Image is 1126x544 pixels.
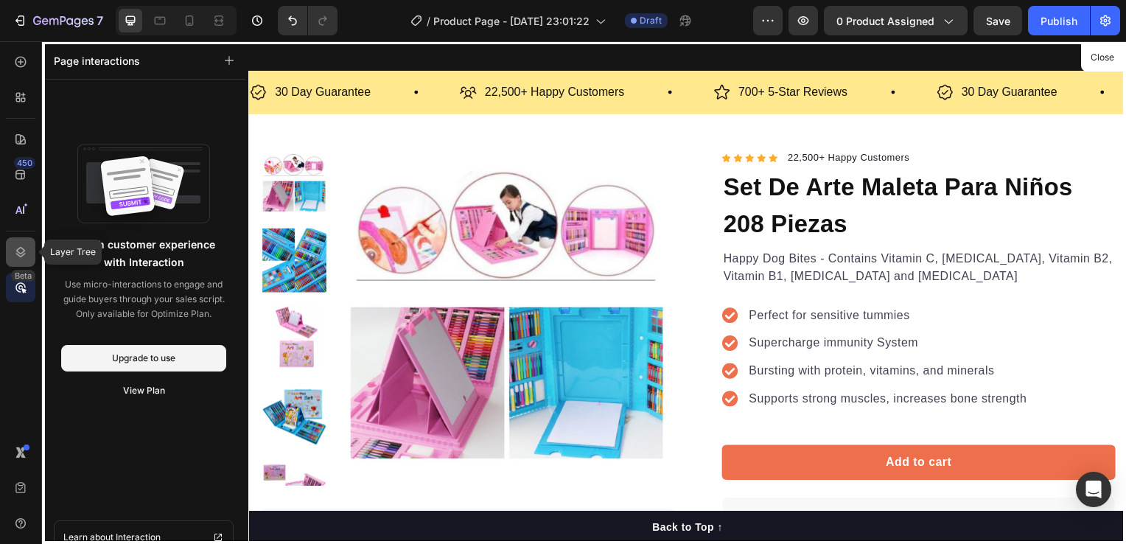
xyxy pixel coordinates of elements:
[61,277,226,307] p: Use micro-interactions to engage and guide buyers through your sales script.
[640,14,662,27] span: Draft
[836,13,934,29] span: 0 product assigned
[14,157,35,169] div: 450
[1076,472,1111,507] div: Open Intercom Messenger
[824,6,968,35] button: 0 product assigned
[61,307,226,321] p: Only available for Optimize Plan.
[1084,47,1120,69] button: Close
[112,352,175,365] div: Upgrade to use
[248,41,1126,544] iframe: Design area
[973,6,1022,35] button: Save
[97,12,103,29] p: 7
[61,345,226,372] button: Upgrade to use
[61,377,226,404] button: View Plan
[11,270,35,282] div: Beta
[54,53,140,69] p: Page interactions
[123,384,165,397] div: View Plan
[64,236,223,271] p: Enrich customer experience with Interaction
[433,13,590,29] span: Product Page - [DATE] 23:01:22
[278,6,338,35] div: Undo/Redo
[1041,13,1077,29] div: Publish
[6,6,110,35] button: 7
[986,15,1010,27] span: Save
[1028,6,1090,35] button: Publish
[427,13,430,29] span: /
